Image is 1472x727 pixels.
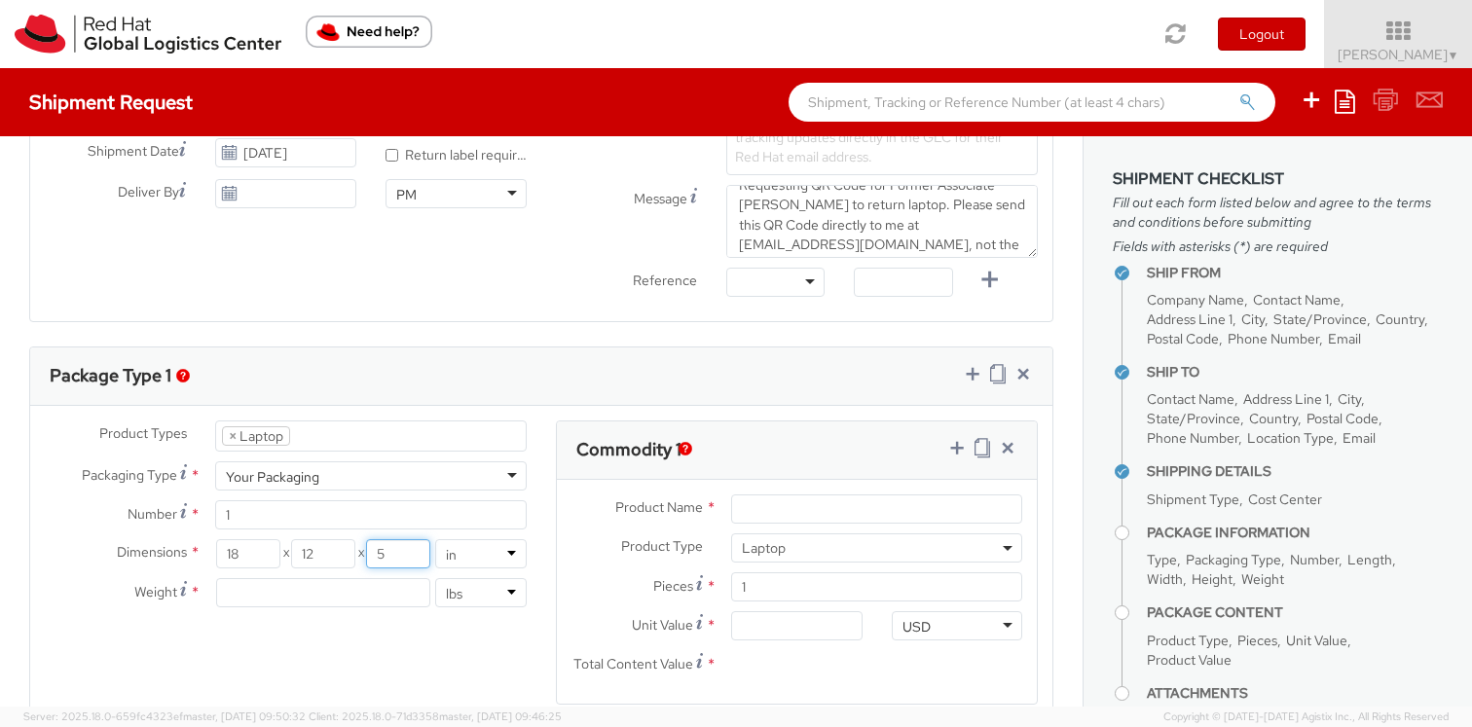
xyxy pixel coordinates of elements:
h4: Package Information [1147,526,1443,540]
span: Weight [134,583,177,600]
span: Client: 2025.18.0-71d3358 [309,709,562,723]
span: master, [DATE] 09:50:32 [183,709,306,723]
span: Message [634,190,687,207]
span: Shipment Date [88,141,179,162]
span: Product Value [1147,651,1232,669]
h3: Commodity 1 [576,440,681,459]
span: Type [1147,551,1177,568]
img: rh-logistics-00dfa346123c4ec078e1.svg [15,15,281,54]
input: Length [216,539,280,568]
span: Unit Value [1286,632,1347,649]
span: State/Province [1273,310,1367,328]
span: Fill out each form listed below and agree to the terms and conditions before submitting [1113,193,1443,232]
span: Server: 2025.18.0-659fc4323ef [23,709,306,723]
span: Address Line 1 [1147,310,1233,328]
input: Return label required [386,149,398,162]
span: Contact Name [1253,291,1341,309]
span: Email [1343,429,1376,447]
button: Logout [1218,18,1306,51]
h4: Ship To [1147,365,1443,380]
span: Phone Number [1228,330,1319,347]
span: [PERSON_NAME] [1338,46,1459,63]
span: master, [DATE] 09:46:25 [439,709,562,723]
span: Pieces [653,577,693,595]
h4: Package Content [1147,605,1443,620]
span: Postal Code [1147,330,1219,347]
span: State/Province [1147,410,1240,427]
span: Address Line 1 [1243,390,1329,408]
div: USD [902,617,931,636]
span: Location Type [1247,429,1334,447]
div: Your Packaging [226,467,319,487]
span: Length [1347,551,1392,568]
span: Dimensions [117,543,187,561]
li: Laptop [222,426,290,446]
span: Fields with asterisks (*) are required [1113,236,1443,256]
span: ▼ [1448,48,1459,63]
div: PM [396,185,417,204]
h4: Ship From [1147,266,1443,280]
label: Return label required [386,142,527,164]
span: × [229,427,237,445]
span: Email [1328,330,1361,347]
span: Product Types [99,424,187,442]
span: City [1338,390,1361,408]
h4: Shipment Request [29,91,193,113]
span: Country [1376,310,1424,328]
h3: Package Type 1 [50,366,171,385]
span: Pieces [1237,632,1277,649]
span: X [280,539,291,568]
span: Packaging Type [82,466,177,484]
span: Cost Center [1248,491,1322,508]
span: X [355,539,366,568]
span: Weight [1241,570,1284,588]
input: Shipment, Tracking or Reference Number (at least 4 chars) [789,83,1275,122]
span: Postal Code [1306,410,1379,427]
span: Country [1249,410,1298,427]
span: Laptop [731,533,1022,563]
span: City [1241,310,1265,328]
span: Copyright © [DATE]-[DATE] Agistix Inc., All Rights Reserved [1163,709,1449,725]
span: Width [1147,570,1183,588]
span: Reference [633,272,697,289]
span: Deliver By [118,182,179,202]
h4: Shipping Details [1147,464,1443,479]
span: Phone Number [1147,429,1238,447]
span: Laptop [742,539,1012,557]
button: Need help? [306,16,432,48]
span: Contact Name [1147,390,1234,408]
span: Number [128,505,177,523]
h3: Shipment Checklist [1113,170,1443,188]
span: Total Content Value [573,655,693,672]
span: Packaging Type [1186,551,1281,568]
span: Unit Value [632,616,693,634]
span: Number [1290,551,1339,568]
span: Product Name [615,498,703,516]
h4: Attachments [1147,686,1443,701]
span: Product Type [621,537,703,555]
span: Company Name [1147,291,1244,309]
span: Product Type [1147,632,1229,649]
input: Height [366,539,430,568]
span: Shipment Type [1147,491,1239,508]
input: Width [291,539,355,568]
span: Height [1192,570,1233,588]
